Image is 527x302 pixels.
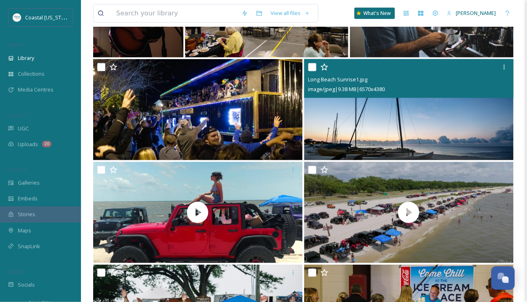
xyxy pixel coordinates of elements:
[8,268,24,274] span: SOCIALS
[443,5,500,21] a: [PERSON_NAME]
[8,112,26,118] span: COLLECT
[8,166,27,172] span: WIDGETS
[18,86,53,94] span: Media Centres
[18,125,29,132] span: UGC
[18,54,34,62] span: Library
[18,281,35,289] span: Socials
[18,179,40,187] span: Galleries
[18,140,38,148] span: Uploads
[18,211,35,218] span: Stories
[18,227,31,234] span: Maps
[13,13,21,21] img: download%20%281%29.jpeg
[308,85,385,93] span: image/jpeg | 9.38 MB | 6570 x 4380
[18,242,40,250] span: SnapLink
[25,13,72,21] span: Coastal [US_STATE]
[456,9,496,17] span: [PERSON_NAME]
[308,76,368,83] span: Long Beach Sunrise1.jpg
[18,70,45,78] span: Collections
[112,4,237,22] input: Search your library
[18,195,38,202] span: Embeds
[354,8,395,19] a: What's New
[304,162,514,263] img: thumbnail
[267,5,314,21] a: View all files
[491,266,515,290] button: Open Chat
[93,59,303,160] img: CALBParade6_LongBeach_2020.jpg
[304,59,514,160] img: Long Beach Sunrise1.jpg
[8,42,22,48] span: MEDIA
[93,162,303,263] img: thumbnail
[42,141,51,147] div: 20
